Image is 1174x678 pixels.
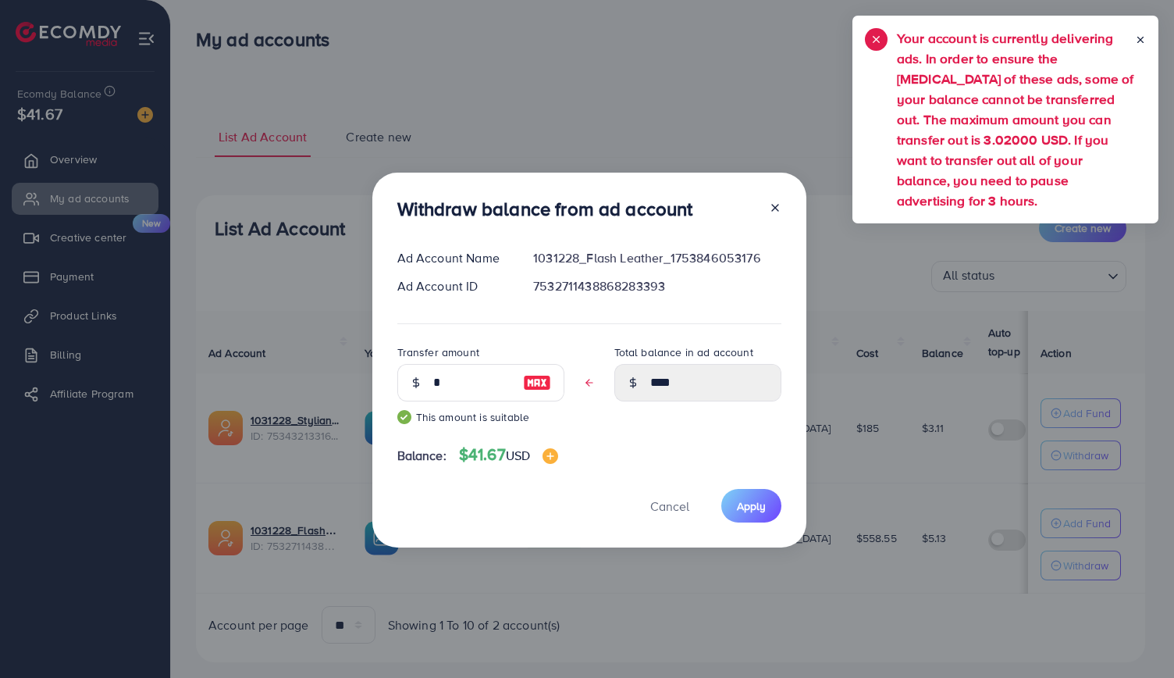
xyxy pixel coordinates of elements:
[397,344,479,360] label: Transfer amount
[521,277,793,295] div: 7532711438868283393
[397,198,693,220] h3: Withdraw balance from ad account
[631,489,709,523] button: Cancel
[397,410,411,424] img: guide
[506,447,530,464] span: USD
[385,249,521,267] div: Ad Account Name
[614,344,753,360] label: Total balance in ad account
[521,249,793,267] div: 1031228_Flash Leather_1753846053176
[397,409,564,425] small: This amount is suitable
[721,489,781,523] button: Apply
[650,498,689,515] span: Cancel
[543,448,558,464] img: image
[523,373,551,392] img: image
[385,277,521,295] div: Ad Account ID
[397,447,446,465] span: Balance:
[459,445,558,465] h4: $41.67
[1108,608,1162,666] iframe: Chat
[897,28,1135,211] h5: Your account is currently delivering ads. In order to ensure the [MEDICAL_DATA] of these ads, som...
[737,498,766,514] span: Apply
